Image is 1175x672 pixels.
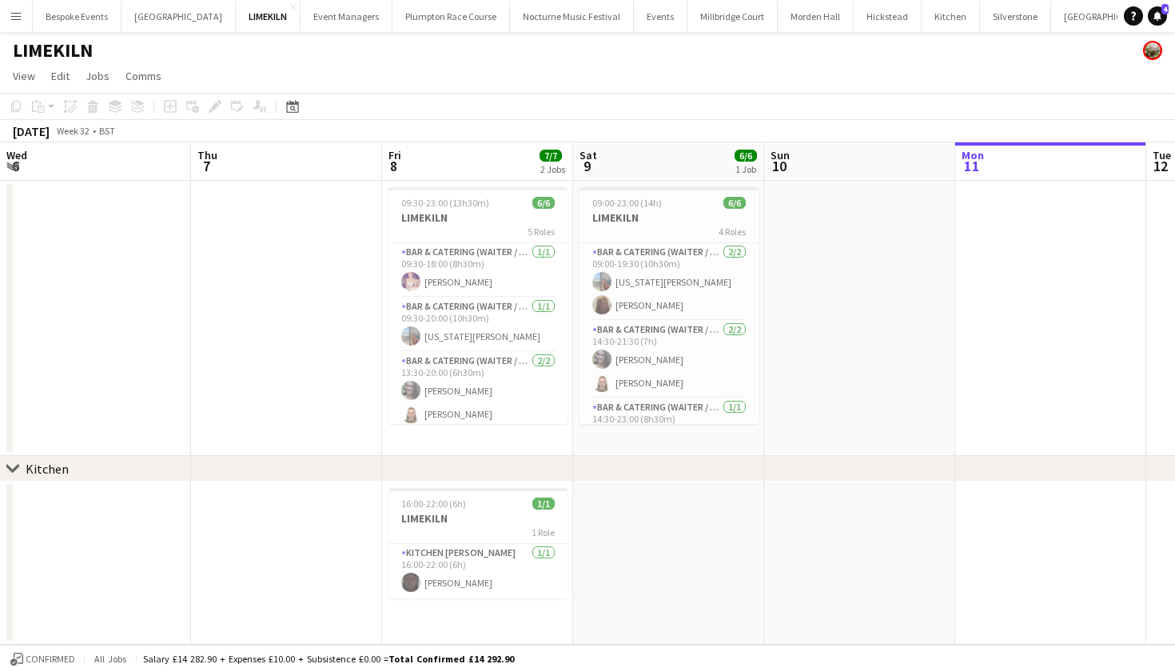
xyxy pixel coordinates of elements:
span: Mon [962,148,984,162]
button: LIMEKILN [236,1,301,32]
button: Plumpton Race Course [392,1,510,32]
button: Events [634,1,687,32]
span: 9 [577,157,597,175]
button: Bespoke Events [33,1,121,32]
button: [GEOGRAPHIC_DATA] [1051,1,1165,32]
button: Silverstone [980,1,1051,32]
span: Total Confirmed £14 292.90 [388,653,514,665]
button: Millbridge Court [687,1,778,32]
app-card-role: Kitchen [PERSON_NAME]1/116:00-22:00 (6h)[PERSON_NAME] [388,544,568,598]
app-user-avatar: Staffing Manager [1143,41,1162,60]
div: 2 Jobs [540,163,565,175]
span: 5 Roles [528,226,555,238]
span: 6/6 [735,150,757,162]
span: Tue [1153,148,1171,162]
span: Sat [580,148,597,162]
span: 4 [1161,4,1169,14]
div: Salary £14 282.90 + Expenses £10.00 + Subsistence £0.00 = [143,653,514,665]
span: 4 Roles [719,226,746,238]
span: 09:30-23:00 (13h30m) [401,197,489,209]
span: Week 32 [53,125,93,137]
span: 16:00-22:00 (6h) [401,498,466,510]
span: 10 [768,157,790,175]
button: Morden Hall [778,1,854,32]
span: 09:00-23:00 (14h) [592,197,662,209]
h3: LIMEKILN [388,511,568,526]
button: Nocturne Music Festival [510,1,634,32]
span: Edit [51,69,70,83]
button: [GEOGRAPHIC_DATA] [121,1,236,32]
app-job-card: 16:00-22:00 (6h)1/1LIMEKILN1 RoleKitchen [PERSON_NAME]1/116:00-22:00 (6h)[PERSON_NAME] [388,488,568,598]
span: 11 [959,157,984,175]
span: All jobs [91,653,129,665]
span: Comms [125,69,161,83]
a: Comms [119,66,168,86]
span: Sun [771,148,790,162]
app-card-role: Bar & Catering (Waiter / waitress)1/109:30-18:00 (8h30m)[PERSON_NAME] [388,243,568,298]
span: 7 [195,157,217,175]
a: Edit [45,66,76,86]
span: 6 [4,157,27,175]
div: BST [99,125,115,137]
div: 1 Job [735,163,756,175]
app-card-role: Bar & Catering (Waiter / waitress)2/209:00-19:30 (10h30m)[US_STATE][PERSON_NAME][PERSON_NAME] [580,243,759,321]
a: View [6,66,42,86]
a: Jobs [79,66,116,86]
a: 4 [1148,6,1167,26]
app-job-card: 09:00-23:00 (14h)6/6LIMEKILN4 RolesBar & Catering (Waiter / waitress)2/209:00-19:30 (10h30m)[US_S... [580,187,759,424]
span: 12 [1150,157,1171,175]
div: Kitchen [26,461,69,477]
button: Confirmed [8,650,78,668]
span: 8 [386,157,401,175]
span: Fri [388,148,401,162]
button: Hickstead [854,1,922,32]
button: Kitchen [922,1,980,32]
span: Wed [6,148,27,162]
span: 6/6 [532,197,555,209]
span: 6/6 [723,197,746,209]
h3: LIMEKILN [580,210,759,225]
h1: LIMEKILN [13,38,93,62]
span: 7/7 [540,150,562,162]
div: [DATE] [13,123,50,139]
app-card-role: Bar & Catering (Waiter / waitress)1/114:30-23:00 (8h30m) [580,398,759,453]
span: View [13,69,35,83]
app-card-role: Bar & Catering (Waiter / waitress)1/109:30-20:00 (10h30m)[US_STATE][PERSON_NAME] [388,298,568,352]
span: 1/1 [532,498,555,510]
app-card-role: Bar & Catering (Waiter / waitress)2/213:30-20:00 (6h30m)[PERSON_NAME][PERSON_NAME] [388,352,568,430]
app-card-role: Bar & Catering (Waiter / waitress)2/214:30-21:30 (7h)[PERSON_NAME][PERSON_NAME] [580,321,759,398]
app-job-card: 09:30-23:00 (13h30m)6/6LIMEKILN5 RolesBar & Catering (Waiter / waitress)1/109:30-18:00 (8h30m)[PE... [388,187,568,424]
span: Thu [197,148,217,162]
span: 1 Role [532,526,555,538]
span: Jobs [86,69,110,83]
h3: LIMEKILN [388,210,568,225]
button: Event Managers [301,1,392,32]
span: Confirmed [26,654,75,665]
